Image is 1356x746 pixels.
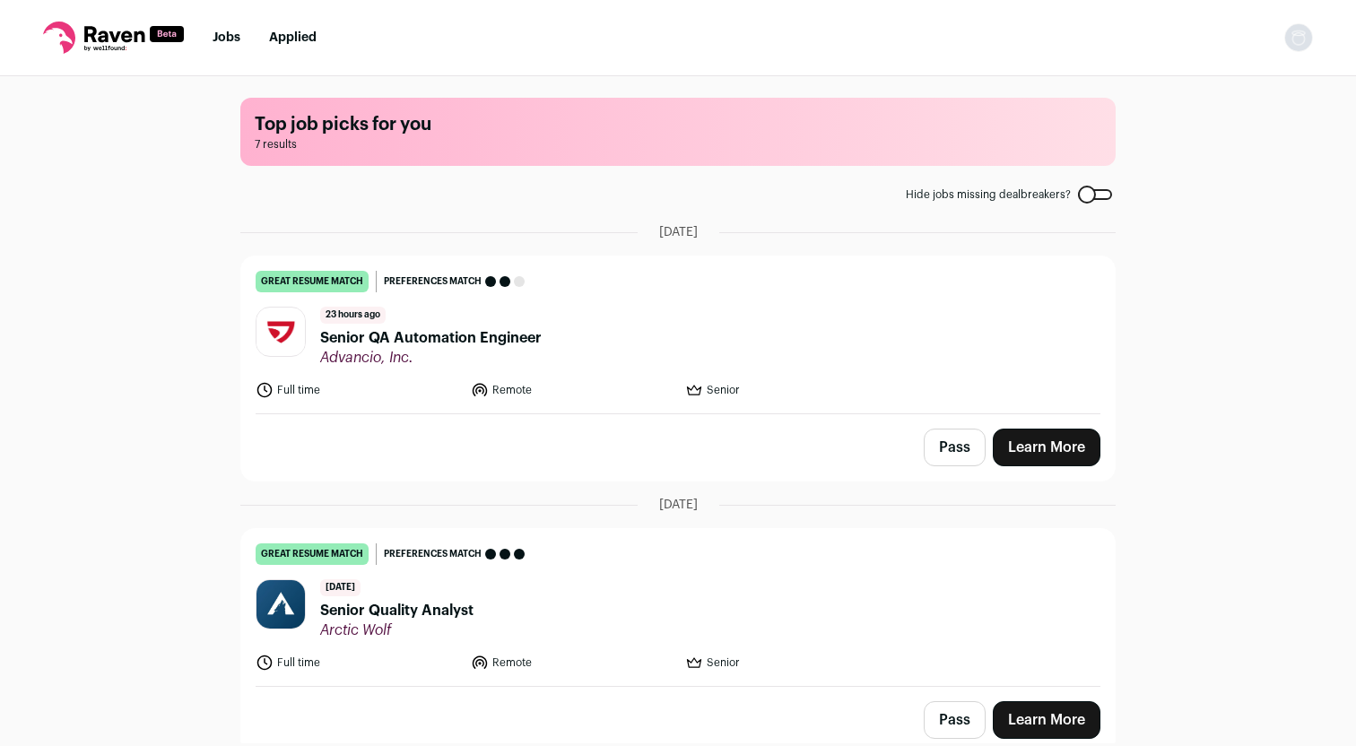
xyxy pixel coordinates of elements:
img: nopic.png [1284,23,1313,52]
span: Hide jobs missing dealbreakers? [906,187,1071,202]
span: Arctic Wolf [320,621,474,639]
span: [DATE] [659,223,698,241]
span: Senior QA Automation Engineer [320,327,542,349]
span: Preferences match [384,545,482,563]
a: Jobs [213,31,240,44]
span: Advancio, Inc. [320,349,542,367]
a: great resume match Preferences match 23 hours ago Senior QA Automation Engineer Advancio, Inc. Fu... [241,256,1115,413]
a: Applied [269,31,317,44]
li: Senior [685,654,890,672]
img: ebc80e9df955bb283f848a38bc17c07c74112924108b7c4f56a832a61128608c.jpg [256,580,305,629]
span: 7 results [255,137,1101,152]
li: Remote [471,381,675,399]
span: Preferences match [384,273,482,291]
a: great resume match Preferences match [DATE] Senior Quality Analyst Arctic Wolf Full time Remote S... [241,529,1115,686]
li: Remote [471,654,675,672]
li: Full time [256,381,460,399]
span: [DATE] [320,579,361,596]
button: Open dropdown [1284,23,1313,52]
a: Learn More [993,429,1100,466]
li: Senior [685,381,890,399]
h1: Top job picks for you [255,112,1101,137]
button: Pass [924,701,986,739]
button: Pass [924,429,986,466]
div: great resume match [256,543,369,565]
img: cbdeead65dcfcc38cbd536d68cbec542d48b30a52d58a60a5ed59da1e387246c.jpg [256,308,305,356]
span: Senior Quality Analyst [320,600,474,621]
span: 23 hours ago [320,307,386,324]
div: great resume match [256,271,369,292]
a: Learn More [993,701,1100,739]
span: [DATE] [659,496,698,514]
li: Full time [256,654,460,672]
